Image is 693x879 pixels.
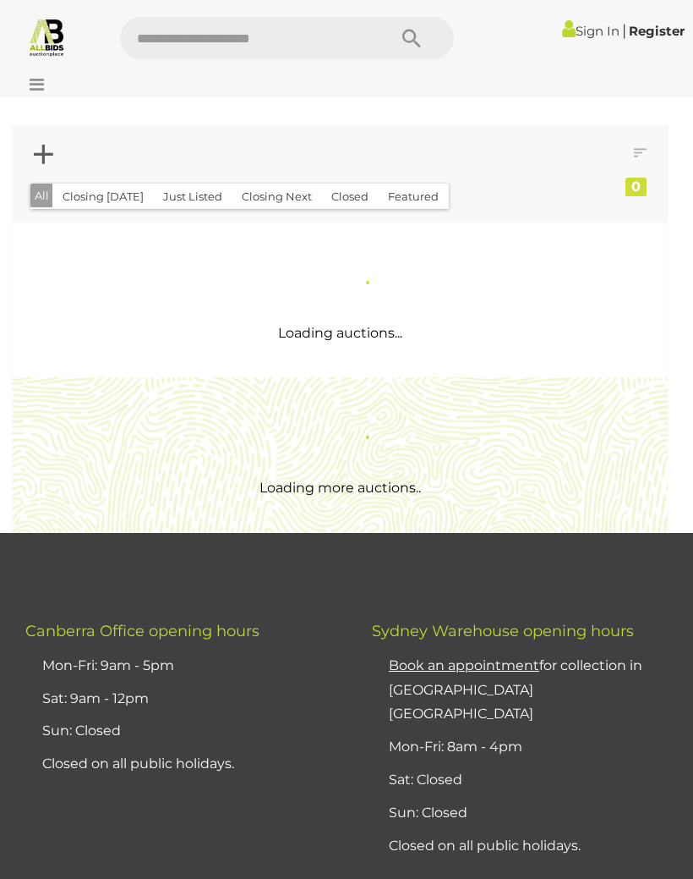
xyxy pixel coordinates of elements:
button: Closing [DATE] [52,184,154,210]
div: 0 [625,178,647,196]
a: Register [629,23,685,39]
span: Loading auctions... [278,325,402,341]
button: Featured [378,184,449,210]
li: Mon-Fri: 8am - 4pm [385,731,676,764]
button: All [30,184,53,208]
button: Closed [321,184,379,210]
a: Sign In [562,23,619,39]
img: Allbids.com.au [27,17,67,57]
span: Sydney Warehouse opening hours [372,622,634,640]
span: Canberra Office opening hours [25,622,259,640]
u: Book an appointment [389,657,539,673]
li: Sat: Closed [385,764,676,797]
li: Closed on all public holidays. [385,830,676,863]
li: Sat: 9am - 12pm [38,683,330,716]
button: Search [369,17,454,59]
span: Loading more auctions.. [259,480,421,496]
a: Book an appointmentfor collection in [GEOGRAPHIC_DATA] [GEOGRAPHIC_DATA] [389,657,642,722]
li: Sun: Closed [385,797,676,830]
li: Closed on all public holidays. [38,748,330,781]
li: Mon-Fri: 9am - 5pm [38,650,330,683]
button: Closing Next [232,184,322,210]
button: Just Listed [153,184,232,210]
span: | [622,21,626,40]
li: Sun: Closed [38,715,330,748]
